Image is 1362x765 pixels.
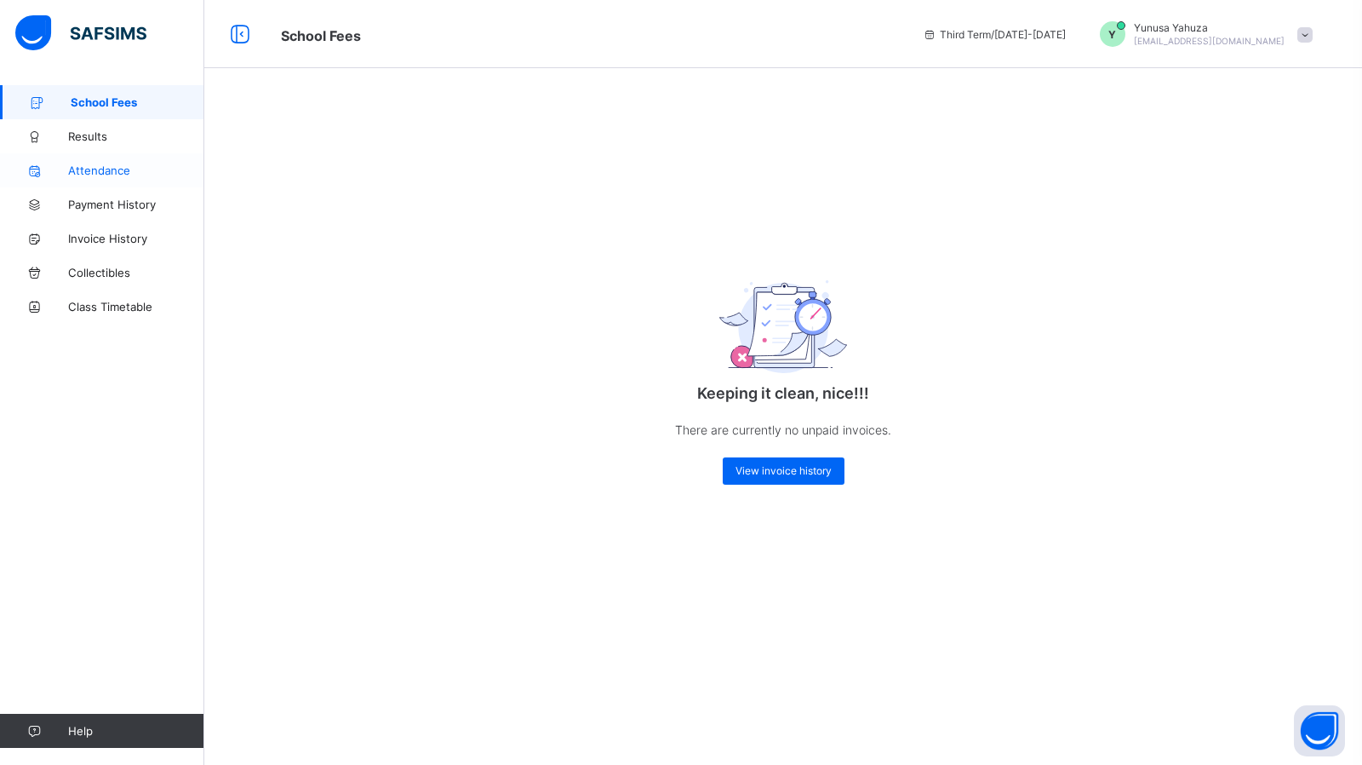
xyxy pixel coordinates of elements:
span: Y [1108,28,1116,41]
img: safsims [15,15,146,51]
button: Open asap [1294,705,1345,756]
span: School Fees [71,95,204,109]
div: YunusaYahuza [1083,21,1321,47]
p: There are currently no unpaid invoices. [613,419,953,440]
div: Keeping it clean, nice!!! [613,233,953,502]
span: View invoice history [735,464,832,477]
span: Help [68,724,203,738]
span: Results [68,129,204,143]
span: Collectibles [68,266,204,279]
img: empty_exam.25ac31c7e64bfa8fcc0a6b068b22d071.svg [719,280,847,373]
span: Payment History [68,198,204,211]
p: Keeping it clean, nice!!! [613,384,953,402]
span: Class Timetable [68,300,204,313]
span: Invoice History [68,232,204,245]
span: session/term information [923,28,1066,41]
span: School Fees [281,27,361,44]
span: Yunusa Yahuza [1134,21,1285,34]
span: Attendance [68,164,204,177]
span: [EMAIL_ADDRESS][DOMAIN_NAME] [1134,36,1285,46]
